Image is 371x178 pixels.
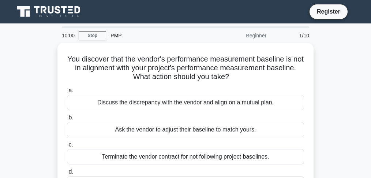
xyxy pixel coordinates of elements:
[207,28,271,43] div: Beginner
[67,95,304,110] div: Discuss the discrepancy with the vendor and align on a mutual plan.
[271,28,314,43] div: 1/10
[312,7,345,16] a: Register
[68,168,73,175] span: d.
[68,141,73,148] span: c.
[67,149,304,164] div: Terminate the vendor contract for not following project baselines.
[106,28,207,43] div: PMP
[68,87,73,93] span: a.
[68,114,73,120] span: b.
[57,28,79,43] div: 10:00
[67,122,304,137] div: Ask the vendor to adjust their baseline to match yours.
[66,55,305,82] h5: You discover that the vendor's performance measurement baseline is not in alignment with your pro...
[79,31,106,40] a: Stop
